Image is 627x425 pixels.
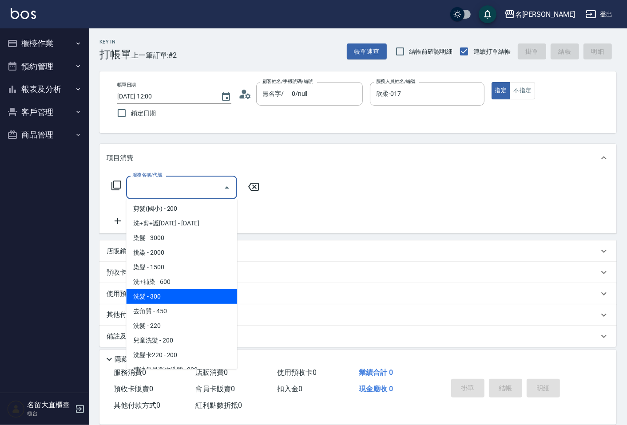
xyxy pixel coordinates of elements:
[359,385,393,393] span: 現金應收 0
[107,332,140,341] p: 備註及來源
[195,368,228,377] span: 店販消費 0
[99,283,616,304] div: 使用預收卡
[107,268,140,277] p: 預收卡販賣
[126,319,237,333] span: 洗髮 - 220
[126,216,237,231] span: 洗+剪+護[DATE] - [DATE]
[492,82,511,99] button: 指定
[115,355,155,364] p: 隱藏業績明細
[277,368,317,377] span: 使用預收卡 0
[4,123,85,146] button: 商品管理
[359,368,393,377] span: 業績合計 0
[4,78,85,101] button: 報表及分析
[510,82,535,99] button: 不指定
[195,401,242,409] span: 紅利點數折抵 0
[473,47,511,56] span: 連續打單結帳
[126,260,237,275] span: 染髮 - 1500
[4,101,85,124] button: 客戶管理
[126,333,237,348] span: 兒童洗髮 - 200
[117,89,212,104] input: YYYY/MM/DD hh:mm
[99,240,616,262] div: 店販銷售
[195,385,235,393] span: 會員卡販賣 0
[501,5,579,24] button: 名[PERSON_NAME]
[126,348,237,362] span: 洗髮卡220 - 200
[117,82,136,88] label: 帳單日期
[4,32,85,55] button: 櫃檯作業
[220,181,234,195] button: Close
[107,153,133,163] p: 項目消費
[131,50,177,61] span: 上一筆訂單:#2
[126,201,237,216] span: 剪髮(國小) - 200
[4,55,85,78] button: 預約管理
[27,409,72,417] p: 櫃台
[262,78,313,85] label: 顧客姓名/手機號碼/編號
[114,368,146,377] span: 服務消費 0
[131,109,156,118] span: 鎖定日期
[215,86,237,107] button: Choose date, selected date is 2025-10-11
[126,245,237,260] span: 挑染 - 2000
[126,304,237,319] span: 去角質 - 450
[99,326,616,347] div: 備註及來源
[27,401,72,409] h5: 名留大直櫃臺
[277,385,302,393] span: 扣入金 0
[126,362,237,377] span: 精油包月單次洗髮 - 300
[7,400,25,418] img: Person
[132,172,162,178] label: 服務名稱/代號
[99,304,616,326] div: 其他付款方式入金可用餘額: 0
[376,78,415,85] label: 服務人員姓名/編號
[347,43,387,60] button: 帳單速查
[126,275,237,289] span: 洗+補染 - 600
[582,6,616,23] button: 登出
[99,48,131,61] h3: 打帳單
[99,39,131,45] h2: Key In
[107,310,188,320] p: 其他付款方式
[107,289,140,299] p: 使用預收卡
[479,5,496,23] button: save
[126,231,237,245] span: 染髮 - 3000
[107,247,133,256] p: 店販銷售
[11,8,36,19] img: Logo
[114,401,160,409] span: 其他付款方式 0
[114,385,153,393] span: 預收卡販賣 0
[515,9,575,20] div: 名[PERSON_NAME]
[99,144,616,172] div: 項目消費
[99,262,616,283] div: 預收卡販賣
[126,289,237,304] span: 洗髮 - 300
[409,47,453,56] span: 結帳前確認明細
